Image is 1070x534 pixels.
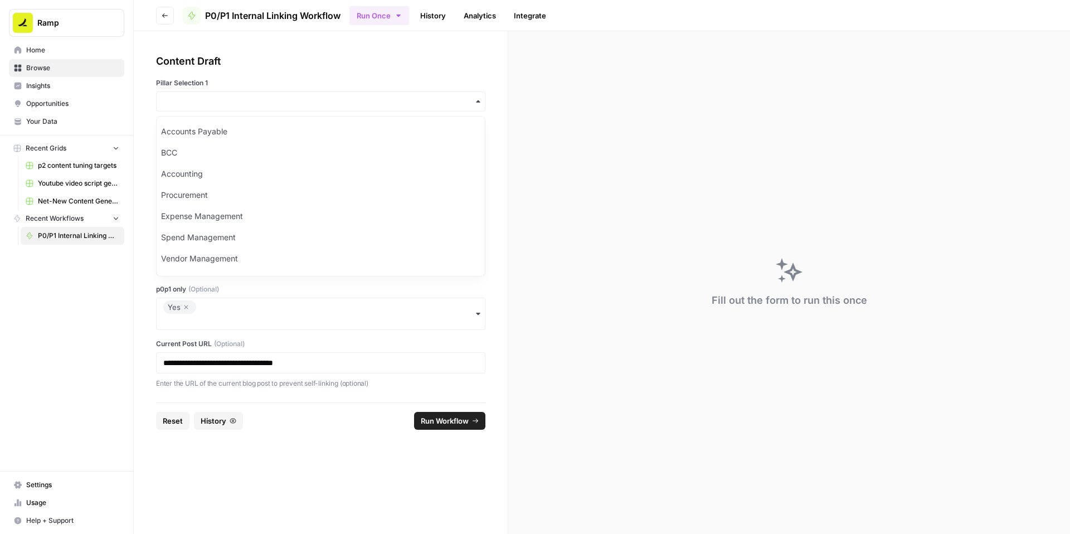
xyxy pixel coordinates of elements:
[9,41,124,59] a: Home
[457,7,503,25] a: Analytics
[156,54,485,69] div: Content Draft
[9,512,124,530] button: Help + Support
[21,157,124,174] a: p2 content tuning targets
[9,113,124,130] a: Your Data
[156,78,485,88] label: Pillar Selection 1
[188,284,219,294] span: (Optional)
[26,498,119,508] span: Usage
[26,213,84,224] span: Recent Workflows
[157,185,485,206] div: Procurement
[163,415,183,426] span: Reset
[38,178,119,188] span: Youtube video script generator
[9,476,124,494] a: Settings
[156,378,485,389] p: Enter the URL of the current blog post to prevent self-linking (optional)
[26,99,119,109] span: Opportunities
[9,9,124,37] button: Workspace: Ramp
[38,231,119,241] span: P0/P1 Internal Linking Workflow
[712,293,867,308] div: Fill out the form to run this once
[21,227,124,245] a: P0/P1 Internal Linking Workflow
[157,206,485,227] div: Expense Management
[26,516,119,526] span: Help + Support
[421,415,469,426] span: Run Workflow
[194,412,243,430] button: History
[201,415,226,426] span: History
[9,140,124,157] button: Recent Grids
[157,269,485,290] div: FinOps
[156,284,485,294] label: p0p1 only
[157,142,485,163] div: BCC
[37,17,105,28] span: Ramp
[9,95,124,113] a: Opportunities
[26,116,119,127] span: Your Data
[21,192,124,210] a: Net-New Content Generator - Grid Template
[9,59,124,77] a: Browse
[21,174,124,192] a: Youtube video script generator
[156,298,485,330] button: Yes
[26,45,119,55] span: Home
[157,227,485,248] div: Spend Management
[26,480,119,490] span: Settings
[157,163,485,185] div: Accounting
[156,412,189,430] button: Reset
[157,248,485,269] div: Vendor Management
[168,300,192,314] div: Yes
[157,121,485,142] div: Accounts Payable
[205,9,341,22] span: P0/P1 Internal Linking Workflow
[414,7,453,25] a: History
[349,6,409,25] button: Run Once
[9,494,124,512] a: Usage
[183,7,341,25] a: P0/P1 Internal Linking Workflow
[38,196,119,206] span: Net-New Content Generator - Grid Template
[414,412,485,430] button: Run Workflow
[507,7,553,25] a: Integrate
[156,339,485,349] label: Current Post URL
[214,339,245,349] span: (Optional)
[13,13,33,33] img: Ramp Logo
[26,81,119,91] span: Insights
[9,210,124,227] button: Recent Workflows
[26,143,66,153] span: Recent Grids
[26,63,119,73] span: Browse
[9,77,124,95] a: Insights
[38,161,119,171] span: p2 content tuning targets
